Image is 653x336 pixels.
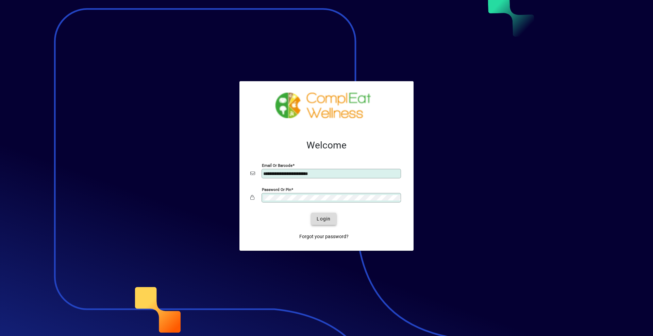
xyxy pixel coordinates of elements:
[250,140,403,151] h2: Welcome
[297,230,351,243] a: Forgot your password?
[311,213,336,225] button: Login
[299,233,349,240] span: Forgot your password?
[262,187,291,192] mat-label: Password or Pin
[317,215,331,223] span: Login
[262,163,292,168] mat-label: Email or Barcode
